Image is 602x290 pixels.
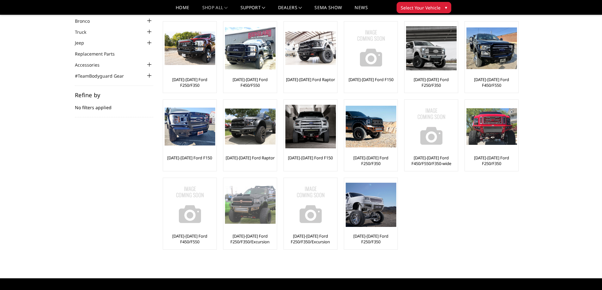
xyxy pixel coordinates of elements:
[226,155,275,161] a: [DATE]-[DATE] Ford Raptor
[240,5,265,15] a: Support
[570,260,602,290] iframe: Chat Widget
[285,180,336,230] img: No Image
[225,77,275,88] a: [DATE]-[DATE] Ford F450/F550
[406,101,457,152] img: No Image
[466,155,517,166] a: [DATE]-[DATE] Ford F250/F350
[397,2,451,13] button: Select Your Vehicle
[401,4,441,11] span: Select Your Vehicle
[349,77,393,82] a: [DATE]-[DATE] Ford F150
[406,101,456,152] a: No Image
[75,92,153,98] h5: Refine by
[167,155,212,161] a: [DATE]-[DATE] Ford F150
[225,233,275,245] a: [DATE]-[DATE] Ford F250/F350/Excursion
[285,233,336,245] a: [DATE]-[DATE] Ford F250/F350/Excursion
[355,5,368,15] a: News
[75,39,92,46] a: Jeep
[75,29,94,35] a: Truck
[286,77,335,82] a: [DATE]-[DATE] Ford Raptor
[346,23,396,74] img: No Image
[75,92,153,117] div: No filters applied
[176,5,189,15] a: Home
[466,77,517,88] a: [DATE]-[DATE] Ford F450/F550
[346,233,396,245] a: [DATE]-[DATE] Ford F250/F350
[75,73,132,79] a: #TeamBodyguard Gear
[445,4,447,11] span: ▾
[346,155,396,166] a: [DATE]-[DATE] Ford F250/F350
[165,180,215,230] img: No Image
[165,233,215,245] a: [DATE]-[DATE] Ford F450/F550
[406,77,456,88] a: [DATE]-[DATE] Ford F250/F350
[406,155,456,166] a: [DATE]-[DATE] Ford F450/F550/F350-wide
[75,18,98,24] a: Bronco
[75,62,107,68] a: Accessories
[202,5,228,15] a: shop all
[314,5,342,15] a: SEMA Show
[165,77,215,88] a: [DATE]-[DATE] Ford F250/F350
[278,5,302,15] a: Dealers
[75,50,123,57] a: Replacement Parts
[288,155,333,161] a: [DATE]-[DATE] Ford F150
